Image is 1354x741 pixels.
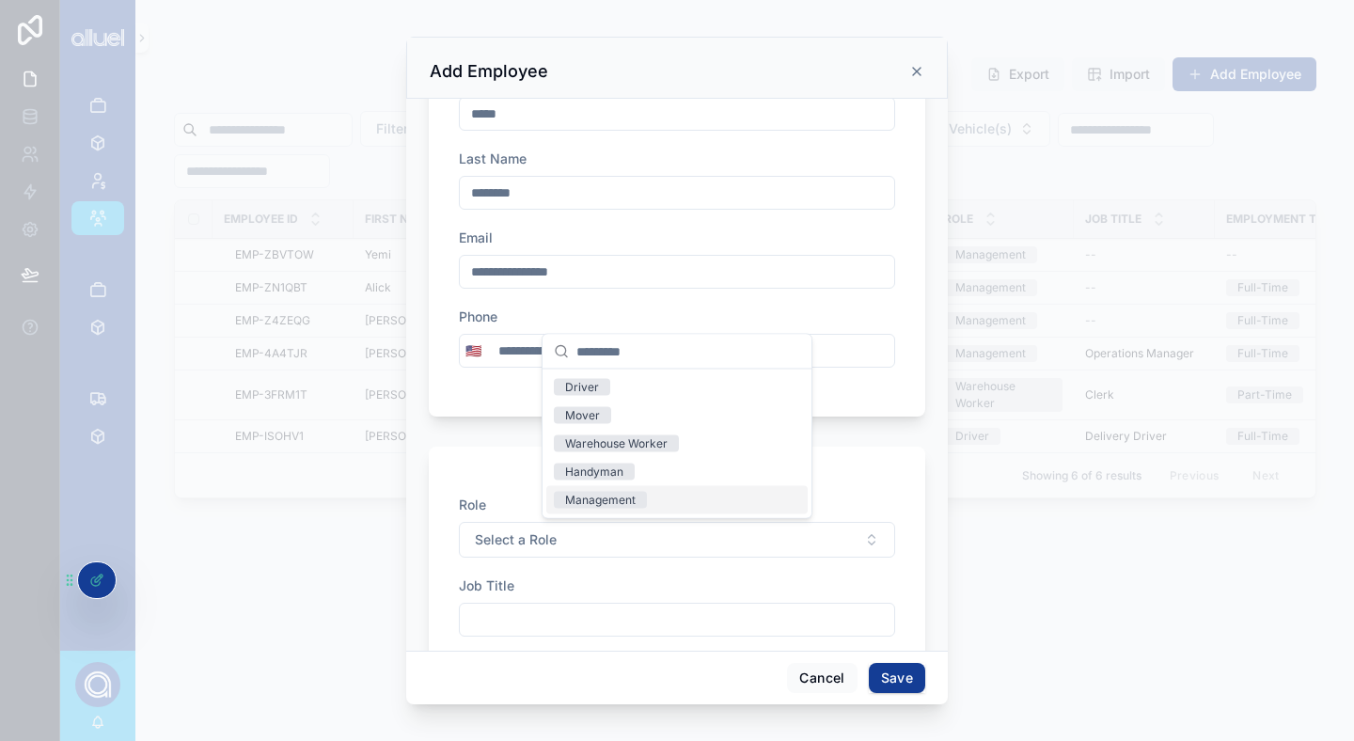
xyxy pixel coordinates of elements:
[459,577,514,593] span: Job Title
[460,334,487,368] button: Select Button
[459,497,486,512] span: Role
[465,341,481,360] span: 🇺🇸
[459,229,493,245] span: Email
[565,464,623,481] div: Handyman
[459,522,895,558] button: Select Button
[565,407,600,424] div: Mover
[565,435,668,452] div: Warehouse Worker
[565,379,599,396] div: Driver
[459,150,527,166] span: Last Name
[475,530,557,549] span: Select a Role
[869,663,925,693] button: Save
[565,492,636,509] div: Management
[459,308,497,324] span: Phone
[787,663,857,693] button: Cancel
[543,370,811,518] div: Suggestions
[430,60,548,83] h3: Add Employee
